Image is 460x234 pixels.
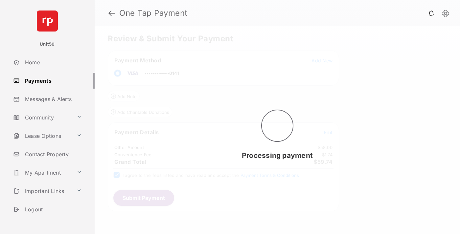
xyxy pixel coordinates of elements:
a: Messages & Alerts [11,91,95,107]
a: Community [11,110,74,125]
a: Important Links [11,183,74,199]
a: Home [11,54,95,70]
a: Contact Property [11,146,95,162]
a: Logout [11,202,95,217]
span: Processing payment [242,151,313,160]
img: svg+xml;base64,PHN2ZyB4bWxucz0iaHR0cDovL3d3dy53My5vcmcvMjAwMC9zdmciIHdpZHRoPSI2NCIgaGVpZ2h0PSI2NC... [37,11,58,32]
a: Lease Options [11,128,74,144]
a: Payments [11,73,95,89]
a: My Apartment [11,165,74,181]
p: Unit50 [40,41,55,48]
strong: One Tap Payment [119,9,188,17]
